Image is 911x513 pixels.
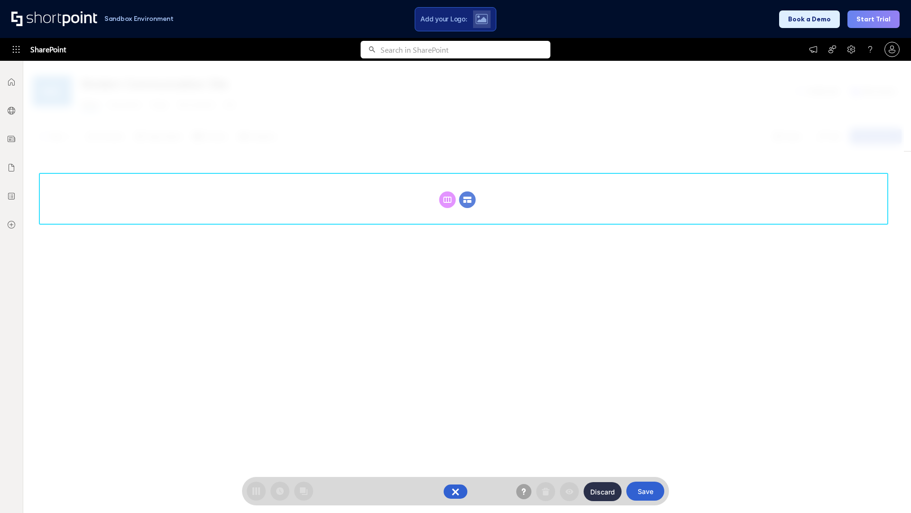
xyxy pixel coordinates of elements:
span: SharePoint [30,38,66,61]
button: Start Trial [847,10,900,28]
input: Search in SharePoint [381,41,550,58]
button: Save [626,482,664,501]
img: Upload logo [475,14,488,24]
iframe: Chat Widget [864,467,911,513]
h1: Sandbox Environment [104,16,174,21]
button: Book a Demo [779,10,840,28]
span: Add your Logo: [420,15,467,23]
button: Discard [584,482,622,501]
